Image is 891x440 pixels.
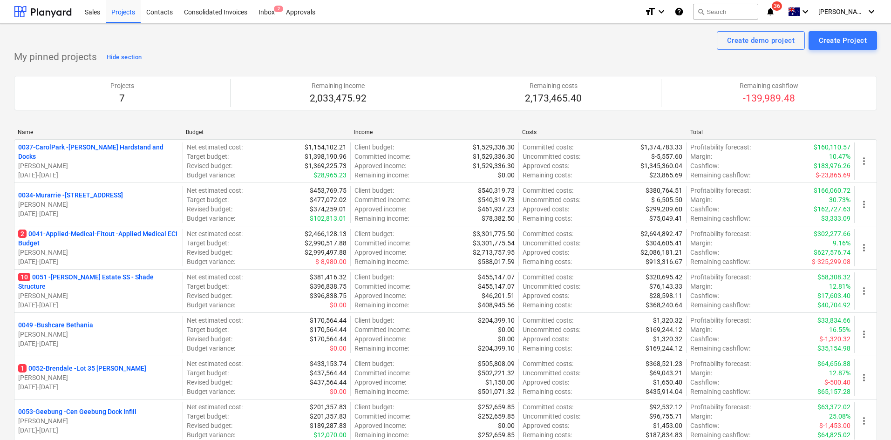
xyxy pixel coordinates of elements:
span: more_vert [858,242,870,253]
i: keyboard_arrow_down [656,6,667,17]
p: Remaining costs [525,81,582,90]
div: 0053-Geebung -Cen Geebung Dock Infill[PERSON_NAME][DATE]-[DATE] [18,407,179,435]
iframe: Chat Widget [844,395,891,440]
p: Approved income : [354,421,406,430]
p: $1,529,336.30 [473,161,515,170]
p: Approved income : [354,334,406,344]
p: 2,033,475.92 [310,92,367,105]
p: Uncommitted costs : [523,238,580,248]
p: $33,834.66 [817,316,850,325]
p: Client budget : [354,402,394,412]
p: Profitability forecast : [690,142,751,152]
p: $169,244.12 [646,325,682,334]
p: $162,727.63 [814,204,850,214]
p: $69,043.21 [649,368,682,378]
p: Net estimated cost : [187,229,243,238]
p: $170,564.44 [310,316,347,325]
p: $160,110.57 [814,142,850,152]
p: Remaining cashflow : [690,344,750,353]
p: Remaining cashflow : [690,257,750,266]
p: Remaining costs : [523,300,572,310]
p: $201,357.83 [310,412,347,421]
p: $-325,299.08 [812,257,850,266]
p: $0.00 [498,334,515,344]
p: 30.73% [829,195,850,204]
p: Uncommitted costs : [523,325,580,334]
p: Committed income : [354,238,410,248]
p: Net estimated cost : [187,316,243,325]
p: Budget variance : [187,344,235,353]
p: [DATE] - [DATE] [18,339,179,348]
p: $2,999,497.88 [305,248,347,257]
p: $0.00 [498,325,515,334]
div: Income [354,129,515,135]
p: 0034-Murarrie - [STREET_ADDRESS] [18,190,123,200]
p: $58,308.32 [817,272,850,282]
p: $96,755.71 [649,412,682,421]
p: Committed income : [354,152,410,161]
p: Remaining costs : [523,344,572,353]
p: Remaining income : [354,300,409,310]
div: Create Project [819,34,867,47]
p: Cashflow : [690,161,719,170]
p: Committed costs : [523,186,573,195]
p: $3,333.09 [821,214,850,223]
p: 16.55% [829,325,850,334]
p: 0037-CarolPark - [PERSON_NAME] Hardstand and Docks [18,142,179,161]
p: 7 [110,92,134,105]
p: $35,154.98 [817,344,850,353]
p: Remaining income : [354,430,409,440]
p: $1,369,225.73 [305,161,347,170]
p: 0052-Brendale - Lot 35 [PERSON_NAME] [18,364,146,373]
p: $2,466,128.13 [305,229,347,238]
div: Create demo project [727,34,795,47]
button: Hide section [104,50,144,65]
p: [DATE] - [DATE] [18,170,179,180]
p: $1,453.00 [653,421,682,430]
p: Remaining income : [354,387,409,396]
p: Client budget : [354,229,394,238]
p: $28,965.23 [313,170,347,180]
p: Approved costs : [523,248,569,257]
p: $-1,320.32 [819,334,850,344]
p: Budget variance : [187,257,235,266]
p: Remaining income : [354,257,409,266]
p: $453,769.75 [310,186,347,195]
p: $-23,865.69 [816,170,850,180]
p: $-8,980.00 [315,257,347,266]
span: 1 [18,364,27,372]
p: $320,695.42 [646,272,682,282]
p: Revised budget : [187,334,232,344]
p: $408,945.56 [478,300,515,310]
p: Cashflow : [690,204,719,214]
p: $166,060.72 [814,186,850,195]
p: Revised budget : [187,248,232,257]
p: Approved costs : [523,378,569,387]
p: $1,529,336.30 [473,152,515,161]
p: Profitability forecast : [690,359,751,368]
p: $302,277.66 [814,229,850,238]
p: Client budget : [354,359,394,368]
p: $540,319.73 [478,186,515,195]
p: Client budget : [354,142,394,152]
p: $75,049.41 [649,214,682,223]
p: $299,209.60 [646,204,682,214]
p: Client budget : [354,316,394,325]
span: 2 [18,230,27,238]
p: $64,825.02 [817,430,850,440]
p: $437,564.44 [310,378,347,387]
p: $170,564.44 [310,325,347,334]
p: $1,345,360.04 [640,161,682,170]
p: Approved income : [354,248,406,257]
p: Budget variance : [187,387,235,396]
p: $189,287.83 [310,421,347,430]
p: $1,529,336.30 [473,142,515,152]
p: $0.00 [498,421,515,430]
p: 0049 - Bushcare Bethania [18,320,93,330]
p: Remaining cashflow [740,81,798,90]
p: $627,576.74 [814,248,850,257]
p: Budget variance : [187,430,235,440]
p: Cashflow : [690,421,719,430]
p: Profitability forecast : [690,186,751,195]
